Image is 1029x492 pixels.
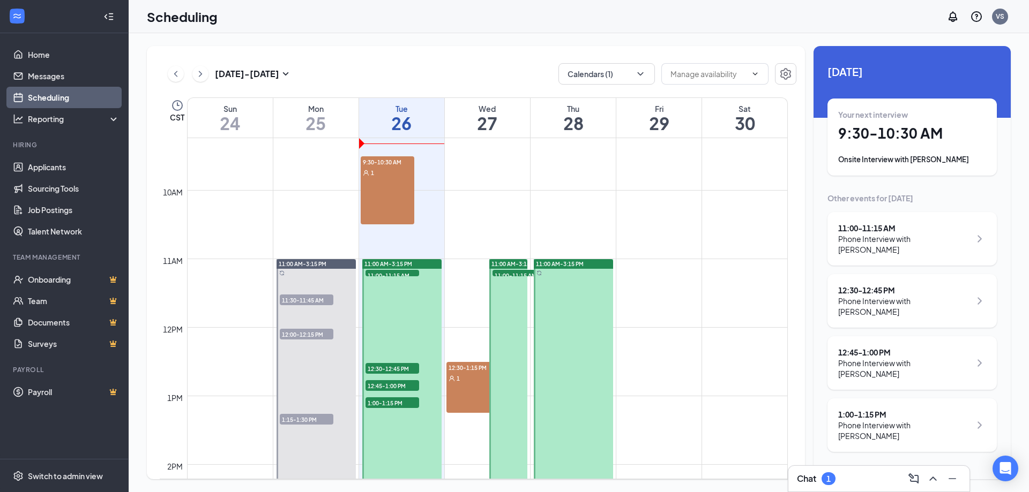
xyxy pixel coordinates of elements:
span: 12:30-1:15 PM [446,362,500,373]
svg: Minimize [946,472,959,485]
div: 11am [161,255,185,267]
div: 12:30 - 12:45 PM [838,285,971,296]
a: PayrollCrown [28,381,120,403]
div: Phone Interview with [PERSON_NAME] [838,358,971,379]
svg: ChevronDown [635,69,646,79]
svg: Collapse [103,11,114,22]
div: 1:00 - 1:15 PM [838,409,971,420]
svg: ChevronRight [195,67,206,80]
div: Switch to admin view [28,471,103,481]
div: Phone Interview with [PERSON_NAME] [838,233,971,255]
a: Sourcing Tools [28,178,120,199]
span: 1 [457,375,460,382]
button: Settings [775,63,796,85]
div: 11:00 - 11:15 AM [838,223,971,233]
div: Phone Interview with [PERSON_NAME] [838,296,971,317]
div: Fri [616,103,702,114]
div: Sun [188,103,273,114]
div: 1pm [165,392,185,404]
h1: 26 [359,114,444,132]
button: ChevronRight [192,66,208,82]
span: 11:00-11:15 AM [493,270,546,281]
div: 1 [826,474,831,483]
div: Onsite Interview with [PERSON_NAME] [838,154,986,165]
span: 11:00-11:15 AM [366,270,419,281]
svg: ChevronRight [973,419,986,432]
span: 9:30-10:30 AM [361,156,414,167]
a: Messages [28,65,120,87]
div: Phone Interview with [PERSON_NAME] [838,420,971,441]
h1: 9:30 - 10:30 AM [838,124,986,142]
svg: ChevronUp [927,472,939,485]
svg: ChevronRight [973,232,986,245]
div: Team Management [13,253,117,262]
span: 1:00-1:15 PM [366,397,419,408]
svg: ChevronRight [973,294,986,307]
svg: ChevronLeft [170,67,181,80]
a: August 24, 2025 [188,98,273,138]
div: Your next interview [838,109,986,120]
div: Wed [445,103,530,114]
h3: Chat [797,473,816,485]
input: Manage availability [670,68,747,80]
a: August 28, 2025 [531,98,616,138]
span: 12:30-12:45 PM [366,363,419,374]
span: 11:00 AM-3:15 PM [536,260,584,268]
a: Scheduling [28,87,120,108]
svg: User [363,170,369,176]
div: 12:45 - 1:00 PM [838,347,971,358]
a: August 27, 2025 [445,98,530,138]
span: 11:00 AM-3:15 PM [364,260,412,268]
h3: [DATE] - [DATE] [215,68,279,80]
svg: Settings [13,471,24,481]
div: VS [996,12,1004,21]
svg: Settings [779,67,792,80]
span: 11:30-11:45 AM [280,294,333,305]
span: 12:00-12:15 PM [280,329,333,339]
div: 2pm [165,460,185,472]
button: ChevronLeft [168,66,184,82]
svg: QuestionInfo [970,10,983,23]
svg: Notifications [946,10,959,23]
button: ChevronUp [924,470,942,487]
button: Minimize [944,470,961,487]
h1: 30 [702,114,787,132]
h1: 29 [616,114,702,132]
svg: Analysis [13,113,24,124]
div: Mon [273,103,359,114]
a: August 30, 2025 [702,98,787,138]
a: Talent Network [28,221,120,242]
a: August 29, 2025 [616,98,702,138]
span: [DATE] [827,63,997,80]
div: Tue [359,103,444,114]
div: 12pm [161,323,185,335]
span: 1 [371,169,374,177]
a: OnboardingCrown [28,269,120,290]
svg: ChevronDown [751,70,759,78]
a: SurveysCrown [28,333,120,354]
a: August 25, 2025 [273,98,359,138]
div: Payroll [13,365,117,374]
div: Other events for [DATE] [827,193,997,203]
span: 11:00 AM-3:15 PM [279,260,326,268]
div: Reporting [28,113,120,124]
a: Home [28,44,120,65]
svg: Sync [279,270,285,276]
div: Sat [702,103,787,114]
a: Applicants [28,156,120,178]
svg: User [449,375,455,382]
h1: 28 [531,114,616,132]
svg: Clock [171,99,184,112]
span: 11:00 AM-3:15 PM [491,260,539,268]
svg: ChevronRight [973,357,986,369]
a: Job Postings [28,199,120,221]
a: August 26, 2025 [359,98,444,138]
span: 1:15-1:30 PM [280,414,333,425]
div: Thu [531,103,616,114]
h1: 25 [273,114,359,132]
span: 12:45-1:00 PM [366,380,419,391]
h1: Scheduling [147,7,218,26]
a: DocumentsCrown [28,312,120,333]
a: TeamCrown [28,290,120,312]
